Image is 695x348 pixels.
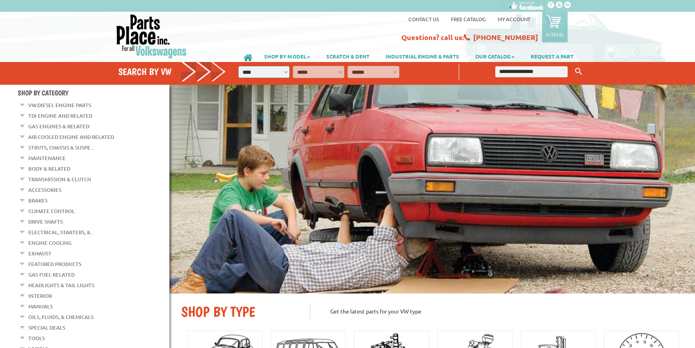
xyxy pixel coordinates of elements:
[28,312,94,322] a: Oils, Fluids, & Chemicals
[28,121,89,131] a: Gas Engines & Related
[28,206,75,216] a: Climate Control
[28,280,94,290] a: Headlights & Tail Lights
[28,185,61,195] a: Accessories
[28,142,94,153] a: Struts, Chassis & Suspe...
[28,195,48,206] a: Brakes
[18,89,169,97] h4: Shop By Category
[181,303,298,320] h2: SHOP BY TYPE
[523,49,581,63] a: REQUEST A PART
[451,16,486,22] a: Free Catalog
[28,291,52,301] a: Interior
[28,132,114,142] a: Air Cooled Engine and Related
[28,238,72,248] a: Engine Cooling
[28,333,45,343] a: Tools
[28,174,91,184] a: Transmission & Clutch
[28,248,51,259] a: Exhaust
[28,164,70,174] a: Body & Related
[28,153,66,163] a: Maintenance
[573,65,585,78] button: Keyword Search
[256,49,318,63] a: SHOP BY MODEL
[28,270,75,280] a: Gas Fuel Related
[408,16,439,22] a: Contact us
[116,14,188,59] img: Parts Place Inc!
[28,217,63,227] a: Drive Shafts
[28,100,91,110] a: VW Diesel Engine Parts
[542,12,568,42] a: 0 items
[378,49,467,63] a: INDUSTRIAL ENGINE & PARTS
[28,259,81,269] a: Featured Products
[28,301,53,312] a: Manuals
[310,303,683,319] p: Get the latest parts for your VW type
[467,49,522,63] a: OUR CATALOG
[28,227,94,237] a: Electrical, Starters, &...
[498,16,530,22] a: My Account
[118,66,226,77] h4: Search by VW
[318,49,377,63] a: SCRATCH & DENT
[169,85,695,293] img: First slide [900x500]
[546,31,564,38] p: 0 items
[28,322,65,333] a: Special Deals
[28,111,92,121] a: TDI Engine and Related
